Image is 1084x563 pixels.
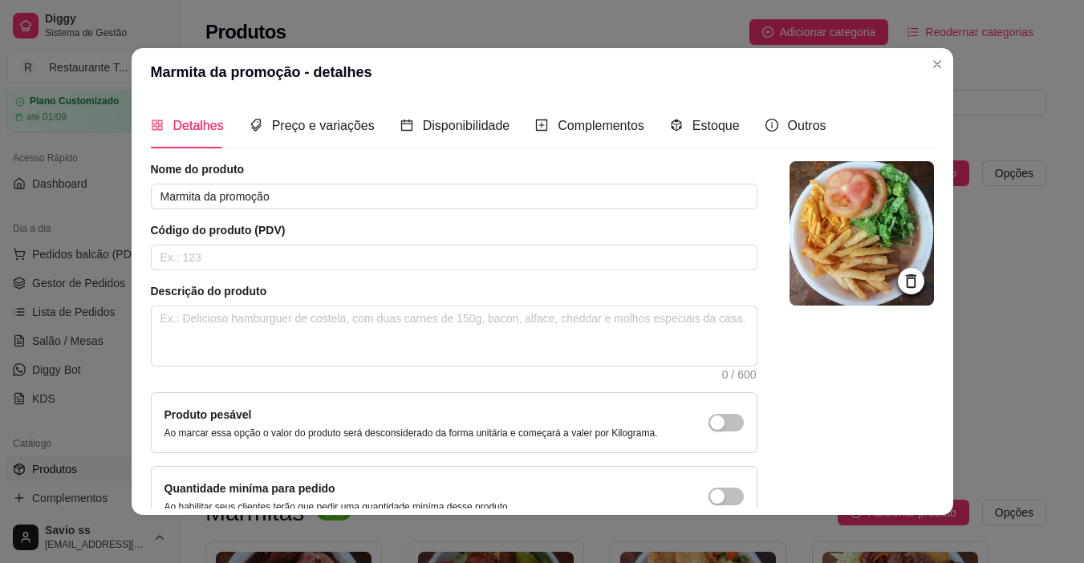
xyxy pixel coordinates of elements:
[173,119,223,132] span: Detalhes
[150,245,757,270] input: Ex.: 123
[164,427,657,439] p: Ao marcar essa opção o valor do produto será desconsiderado da forma unitária e começará a valer ...
[164,408,251,421] label: Produto pesável
[150,184,757,209] input: Ex.: Hamburguer de costela
[788,119,826,132] span: Outros
[535,119,548,132] span: plus-square
[250,119,262,132] span: tags
[558,119,644,132] span: Complementos
[131,48,952,96] header: Marmita da promoção - detalhes
[924,51,950,77] button: Close
[765,119,778,132] span: info-circle
[150,119,163,132] span: appstore
[150,161,757,177] article: Nome do produto
[164,500,510,513] p: Ao habilitar seus clientes terão que pedir uma quantidade miníma desse produto.
[164,482,335,495] label: Quantidade miníma para pedido
[692,119,740,132] span: Estoque
[150,283,757,299] article: Descrição do produto
[423,119,510,132] span: Disponibilidade
[272,119,375,132] span: Preço e variações
[670,119,683,132] span: code-sandbox
[790,161,934,306] img: logo da loja
[150,222,757,238] article: Código do produto (PDV)
[400,119,413,132] span: calendar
